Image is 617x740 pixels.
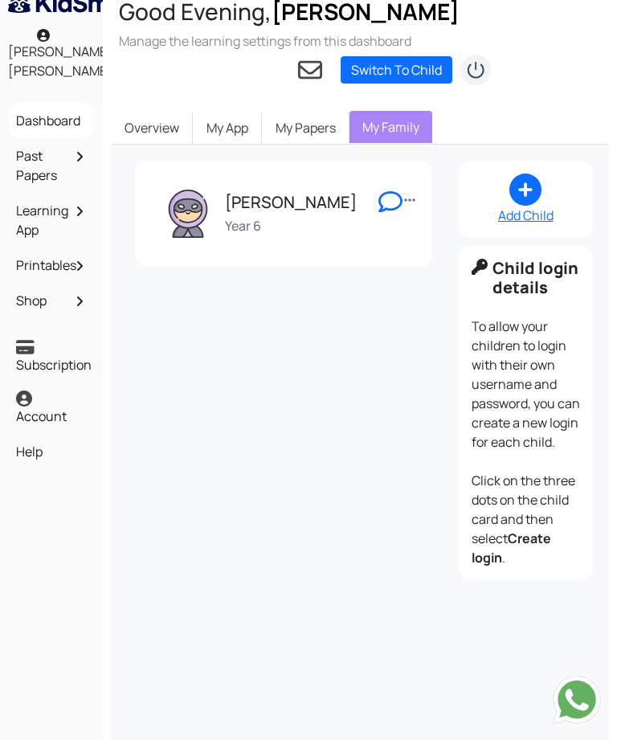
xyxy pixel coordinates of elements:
[193,111,262,145] a: My App
[553,676,601,724] img: Send whatsapp message to +442080035976
[341,56,452,84] a: Switch To Child
[12,251,91,279] a: Printables
[459,161,593,238] a: Add Child
[164,190,212,238] img: Tristan
[472,529,551,566] b: Create login
[349,111,432,143] a: My Family
[12,287,91,314] a: Shop
[460,54,492,86] img: logout2.png
[12,107,91,134] a: Dashboard
[12,197,91,243] a: Learning App
[472,206,580,225] div: Add Child
[492,259,580,297] h5: Child login details
[262,111,349,145] a: My Papers
[472,317,580,567] div: To allow your children to login with their own username and password, you can create a new login ...
[12,335,91,378] a: Subscription
[12,142,91,189] a: Past Papers
[111,111,193,145] a: Overview
[12,386,91,430] a: Account
[225,219,357,234] h6: Year 6
[119,32,460,50] h3: Manage the learning settings from this dashboard
[225,193,357,212] h5: [PERSON_NAME]
[12,438,91,465] a: Help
